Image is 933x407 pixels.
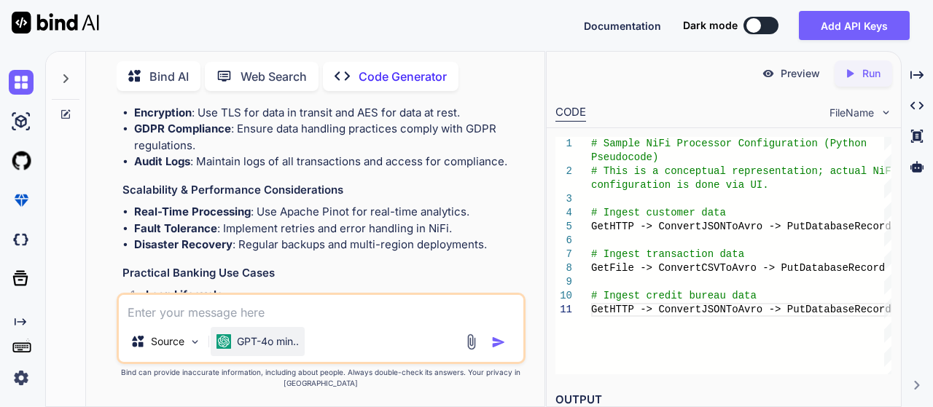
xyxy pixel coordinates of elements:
[216,334,231,349] img: GPT-4o mini
[134,237,233,251] strong: Disaster Recovery
[134,105,523,122] li: : Use TLS for data in transit and AES for data at rest.
[134,154,190,168] strong: Audit Logs
[134,154,523,170] li: : Maintain logs of all transactions and access for compliance.
[591,179,769,191] span: configuration is done via UI.
[555,303,572,317] div: 11
[9,188,34,213] img: premium
[591,290,757,301] span: # Ingest credit bureau data
[584,20,661,32] span: Documentation
[134,205,251,218] strong: Real-Time Processing
[555,261,572,275] div: 8
[762,67,775,80] img: preview
[149,68,189,85] p: Bind AI
[134,121,523,154] li: : Ensure data handling practices comply with GDPR regulations.
[237,334,299,349] p: GPT-4o min..
[555,206,572,220] div: 4
[591,262,885,274] span: GetFile -> ConvertCSVToAvro -> PutDatabaseRecord
[117,367,526,389] p: Bind can provide inaccurate information, including about people. Always double-check its answers....
[146,288,223,301] strong: Loan Lifecycle
[12,12,99,33] img: Bind AI
[9,149,34,173] img: githubLight
[591,304,891,315] span: GetHTTP -> ConvertJSONToAvro -> PutDatabaseRecord
[134,122,231,135] strong: GDPR Compliance
[9,109,34,134] img: ai-studio
[591,165,897,177] span: # This is a conceptual representation; actual NiFi
[151,334,184,349] p: Source
[555,137,572,151] div: 1
[683,18,738,33] span: Dark mode
[880,106,892,119] img: chevron down
[781,66,820,81] p: Preview
[359,68,447,85] p: Code Generator
[9,70,34,95] img: chat
[9,227,34,252] img: darkCloudIdeIcon
[134,204,523,221] li: : Use Apache Pinot for real-time analytics.
[134,287,523,320] li: :
[591,151,658,163] span: Pseudocode)
[134,106,192,119] strong: Encryption
[591,221,891,232] span: GetHTTP -> ConvertJSONToAvro -> PutDatabaseRecord
[555,248,572,261] div: 7
[555,165,572,178] div: 2
[134,237,523,253] li: : Regular backups and multi-region deployments.
[134,221,523,237] li: : Implement retries and error handling in NiFi.
[799,11,910,40] button: Add API Keys
[9,365,34,390] img: settings
[134,221,217,235] strong: Fault Tolerance
[122,265,523,282] h3: Practical Banking Use Cases
[862,66,881,81] p: Run
[122,182,523,199] h3: Scalability & Performance Considerations
[829,106,874,120] span: FileName
[241,68,307,85] p: Web Search
[491,335,506,349] img: icon
[591,248,744,260] span: # Ingest transaction data
[189,336,201,348] img: Pick Models
[555,220,572,234] div: 5
[584,18,661,33] button: Documentation
[555,275,572,289] div: 9
[555,104,586,122] div: CODE
[463,333,480,350] img: attachment
[555,192,572,206] div: 3
[591,207,726,218] span: # Ingest customer data
[555,289,572,303] div: 10
[555,234,572,248] div: 6
[591,138,867,149] span: # Sample NiFi Processor Configuration (Python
